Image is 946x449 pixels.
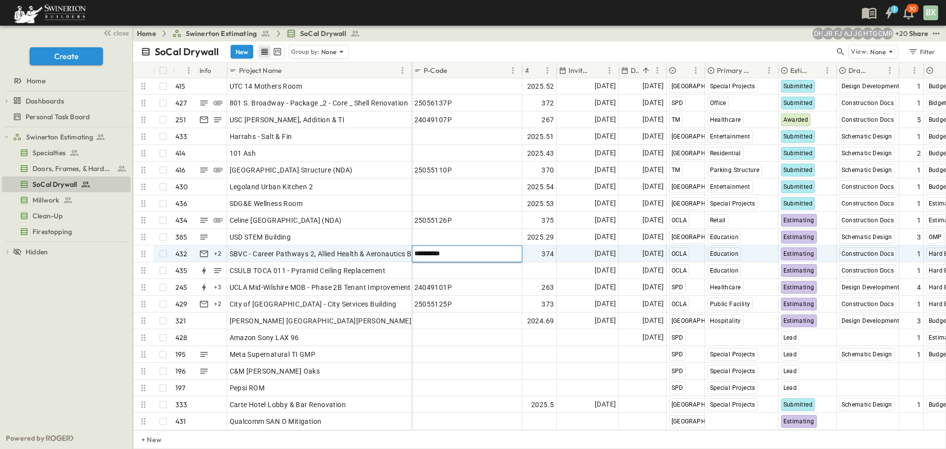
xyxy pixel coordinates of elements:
span: 375 [541,215,554,225]
span: Personal Task Board [26,112,90,122]
span: [DATE] [595,231,616,242]
span: 1 [917,249,921,259]
span: 1 [917,81,921,91]
div: Share [909,29,928,38]
h6: 1 [893,5,895,13]
span: Swinerton Estimating [186,29,257,38]
span: SoCal Drywall [33,179,77,189]
div: + 3 [212,281,224,293]
a: Doors, Frames, & Hardware [2,162,129,175]
div: Info [200,57,211,84]
span: 2025.54 [527,182,554,192]
p: None [870,47,886,57]
span: UTC 14 Mothers Room [230,81,303,91]
span: close [113,28,129,38]
div: Firestoppingtest [2,224,131,240]
span: [DATE] [595,265,616,276]
a: SoCal Drywall [286,29,360,38]
button: Menu [507,65,519,76]
button: Menu [690,65,702,76]
span: Lead [783,384,797,391]
button: row view [259,46,270,58]
span: Estimating [783,301,814,308]
span: Special Projects [710,351,755,358]
span: [DATE] [642,80,664,92]
button: Menu [541,65,553,76]
span: Schematic Design [842,234,892,241]
span: 1 [917,132,921,141]
p: SoCal Drywall [155,45,219,59]
span: 25055110P [414,165,452,175]
span: GMP [929,234,942,241]
div: Personal Task Boardtest [2,109,131,125]
span: [DATE] [642,315,664,326]
span: 3 [917,316,921,326]
span: Submitted [783,83,813,90]
span: 1 [917,299,921,309]
span: [DATE] [642,131,664,142]
span: Clean-Up [33,211,63,221]
span: 1 [917,349,921,359]
span: [DATE] [642,332,664,343]
span: 374 [541,249,554,259]
span: Construction Docs [842,301,894,308]
div: # [173,63,198,78]
span: [DATE] [642,248,664,259]
span: [DATE] [642,114,664,125]
span: Legoland Urban Kitchen 2 [230,182,313,192]
span: SPD [672,334,683,341]
span: SPD [672,100,683,106]
span: Construction Docs [842,217,894,224]
nav: breadcrumbs [137,29,366,38]
span: [DATE] [642,181,664,192]
span: Estimating [783,267,814,274]
span: 1 [917,199,921,208]
span: Submitted [783,167,813,173]
span: [DATE] [595,281,616,293]
span: 372 [541,98,554,108]
span: Entertainment [710,133,750,140]
div: Francisco J. Sanchez (frsanchez@swinerton.com) [832,28,844,39]
span: Parking Structure [710,167,760,173]
span: Celine [GEOGRAPHIC_DATA] (NDA) [230,215,342,225]
p: 245 [175,282,188,292]
span: SPD [672,284,683,291]
span: [GEOGRAPHIC_DATA] [672,317,732,324]
p: Project Name [239,66,281,75]
span: Lead [783,334,797,341]
span: Construction Docs [842,200,894,207]
button: Menu [604,65,615,76]
span: Construction Docs [842,100,894,106]
span: [DATE] [595,198,616,209]
p: 196 [175,366,186,376]
span: [DATE] [595,80,616,92]
p: 415 [175,81,186,91]
div: Millworktest [2,192,131,208]
span: Doors, Frames, & Hardware [33,164,113,173]
span: Carte Hotel Lobby & Bar Renovation [230,400,346,410]
div: SoCal Drywalltest [2,176,131,192]
span: City of [GEOGRAPHIC_DATA] - City Services Building [230,299,397,309]
button: Filter [904,45,938,59]
span: Office [710,100,726,106]
span: Special Projects [710,368,755,375]
span: 3 [917,232,921,242]
span: [DATE] [595,298,616,310]
p: 433 [175,132,188,141]
span: [GEOGRAPHIC_DATA] [672,150,732,157]
span: Construction Docs [842,250,894,257]
p: 435 [175,266,188,276]
span: [DATE] [642,265,664,276]
a: Clean-Up [2,209,129,223]
span: 1 [917,215,921,225]
span: [DATE] [595,97,616,108]
span: 2024.69 [527,316,554,326]
span: [DATE] [642,164,664,175]
button: Sort [811,65,821,76]
span: Education [710,250,739,257]
span: 24049101P [414,282,452,292]
span: [GEOGRAPHIC_DATA] [672,234,732,241]
p: 428 [175,333,188,343]
a: Personal Task Board [2,110,129,124]
span: 263 [541,282,554,292]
